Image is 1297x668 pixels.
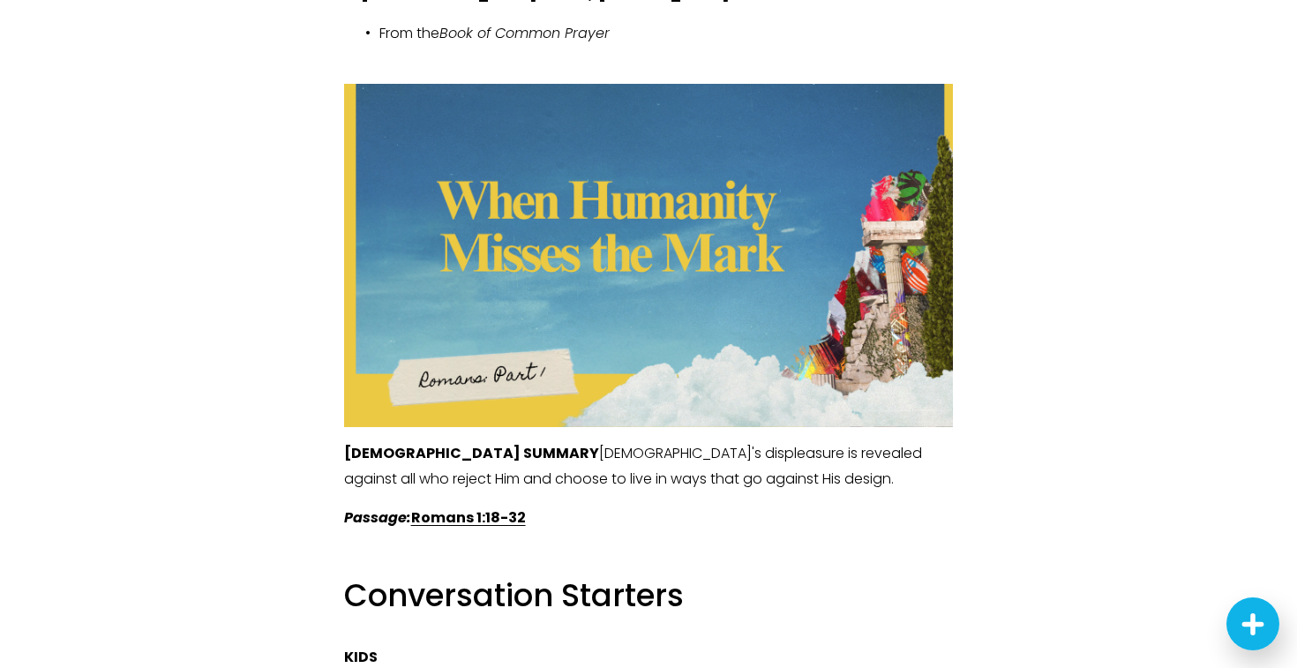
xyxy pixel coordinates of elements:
[379,21,954,47] p: From the
[344,443,599,463] strong: [DEMOGRAPHIC_DATA] SUMMARY
[344,575,954,617] h3: Conversation Starters
[439,23,610,43] em: Book of Common Prayer
[344,441,954,492] p: [DEMOGRAPHIC_DATA]'s displeasure is revealed against all who reject Him and choose to live in way...
[344,647,378,667] strong: KIDS
[344,507,411,528] em: Passage:
[411,507,526,528] a: Romans 1:18-32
